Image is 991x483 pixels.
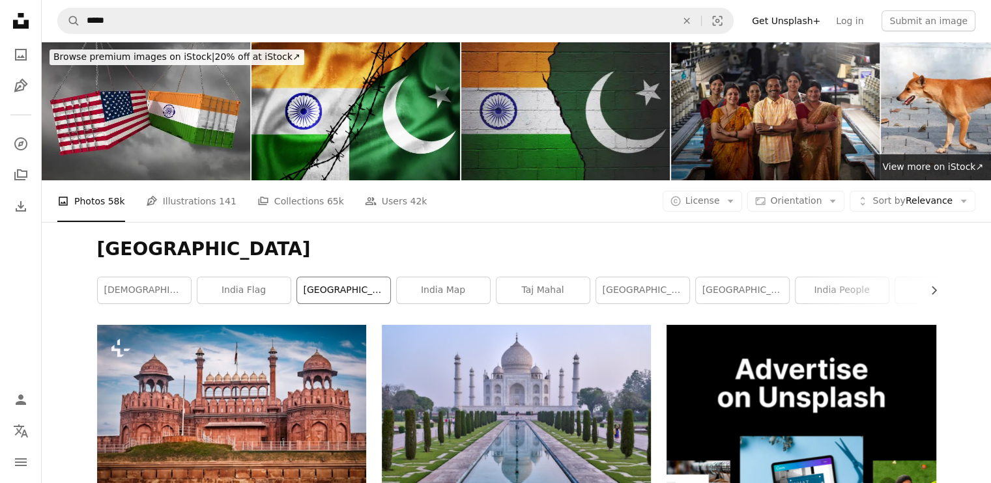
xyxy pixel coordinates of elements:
[98,277,191,303] a: [DEMOGRAPHIC_DATA] girl
[219,194,237,208] span: 141
[257,180,344,222] a: Collections 65k
[8,73,34,99] a: Illustrations
[8,8,34,36] a: Home — Unsplash
[874,154,991,180] a: View more on iStock↗
[872,195,905,206] span: Sort by
[327,194,344,208] span: 65k
[685,195,720,206] span: License
[382,408,651,420] a: photo of Taj Mahal
[671,42,880,180] img: Confident owner standing with female coworkers in factory
[365,180,427,222] a: Users 42k
[828,10,871,31] a: Log in
[850,191,975,212] button: Sort byRelevance
[882,10,975,31] button: Submit an image
[747,191,844,212] button: Orientation
[872,195,953,208] span: Relevance
[895,277,988,303] a: ganesh
[770,195,822,206] span: Orientation
[496,277,590,303] a: taj mahal
[197,277,291,303] a: india flag
[796,277,889,303] a: india people
[8,449,34,475] button: Menu
[596,277,689,303] a: [GEOGRAPHIC_DATA]
[744,10,828,31] a: Get Unsplash+
[922,277,936,303] button: scroll list to the right
[410,194,427,208] span: 42k
[8,387,34,413] a: Log in / Sign up
[8,131,34,157] a: Explore
[397,277,490,303] a: india map
[672,8,701,33] button: Clear
[8,193,34,219] a: Download History
[702,8,733,33] button: Visual search
[42,42,312,73] a: Browse premium images on iStock|20% off at iStock↗
[251,42,460,180] img: Grunge flags of India and Pakistan divided by barb wire illustration
[461,42,670,180] img: India vs Pakistan
[53,51,214,62] span: Browse premium images on iStock |
[97,238,936,261] h1: [GEOGRAPHIC_DATA]
[8,162,34,188] a: Collections
[663,191,743,212] button: License
[57,8,734,34] form: Find visuals sitewide
[146,180,237,222] a: Illustrations 141
[297,277,390,303] a: [GEOGRAPHIC_DATA]
[97,408,366,420] a: Lahori Gate of Red fort Lal Qila constructed in 17th century by Mughal king Shah Jahan UNESCO Wor...
[696,277,789,303] a: [GEOGRAPHIC_DATA]
[58,8,80,33] button: Search Unsplash
[53,51,300,62] span: 20% off at iStock ↗
[882,161,983,172] span: View more on iStock ↗
[8,418,34,444] button: Language
[8,42,34,68] a: Photos
[42,42,250,180] img: US tariff on India import trade war cargo shipping container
